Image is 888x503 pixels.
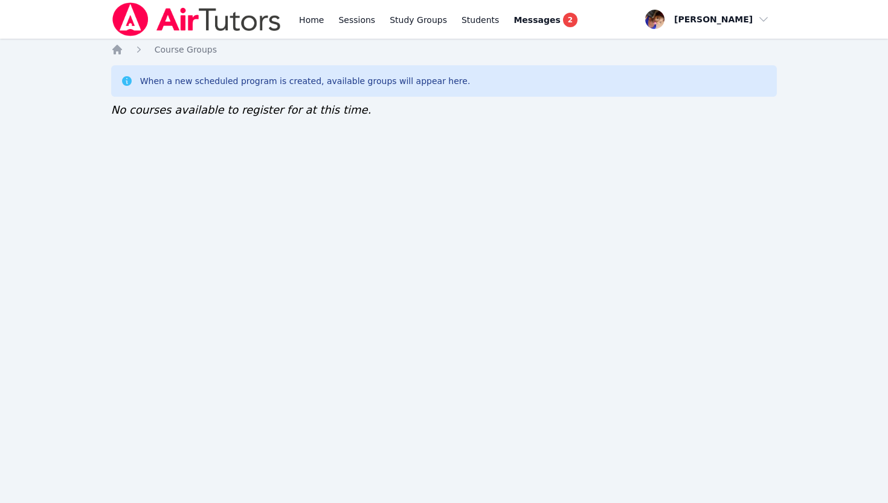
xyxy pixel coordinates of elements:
[513,14,560,26] span: Messages
[111,103,372,116] span: No courses available to register for at this time.
[563,13,578,27] span: 2
[155,44,217,56] a: Course Groups
[111,2,282,36] img: Air Tutors
[140,75,471,87] div: When a new scheduled program is created, available groups will appear here.
[155,45,217,54] span: Course Groups
[111,44,777,56] nav: Breadcrumb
